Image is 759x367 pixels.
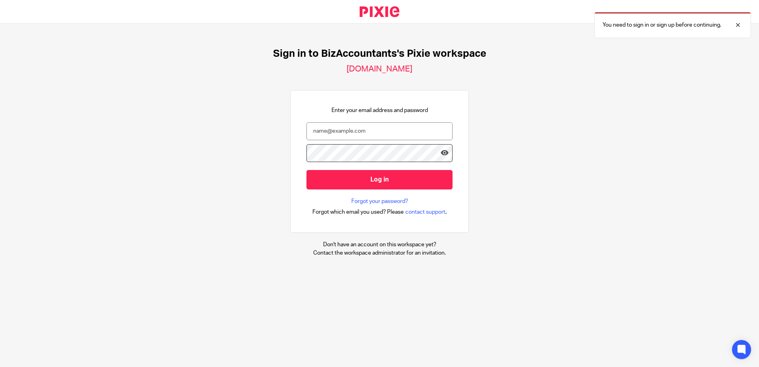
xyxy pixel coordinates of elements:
h2: [DOMAIN_NAME] [347,64,412,74]
h1: Sign in to BizAccountants's Pixie workspace [273,48,486,60]
p: Don't have an account on this workspace yet? [313,241,446,249]
input: Log in [306,170,453,189]
span: contact support [405,208,445,216]
p: Enter your email address and password [331,106,428,114]
p: You need to sign in or sign up before continuing. [603,21,721,29]
input: name@example.com [306,122,453,140]
span: Forgot which email you used? Please [312,208,404,216]
p: Contact the workspace administrator for an invitation. [313,249,446,257]
div: . [312,207,447,216]
a: Forgot your password? [351,197,408,205]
